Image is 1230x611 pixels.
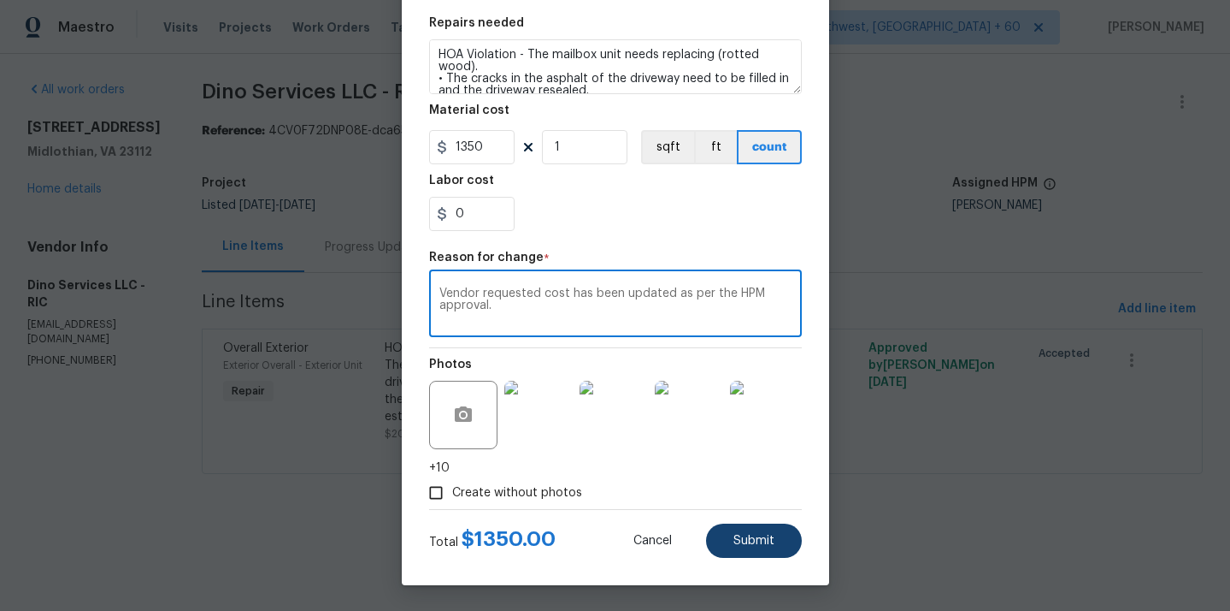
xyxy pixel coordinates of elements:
button: ft [694,130,737,164]
button: Cancel [606,524,699,558]
textarea: Vendor requested cost has been updated as per the HPM approval. [439,288,792,323]
h5: Labor cost [429,175,494,187]
h5: Reason for change [429,252,544,264]
span: Submit [733,535,774,548]
button: sqft [641,130,694,164]
span: $ 1350.00 [462,529,556,549]
textarea: HOA Violation - The mailbox unit needs replacing (rotted wood). • The cracks in the asphalt of th... [429,39,802,94]
span: Cancel [633,535,672,548]
button: Submit [706,524,802,558]
span: Create without photos [452,484,582,502]
h5: Repairs needed [429,17,524,29]
div: Total [429,531,556,551]
span: +10 [429,460,450,477]
h5: Material cost [429,104,509,116]
button: count [737,130,802,164]
h5: Photos [429,359,472,371]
